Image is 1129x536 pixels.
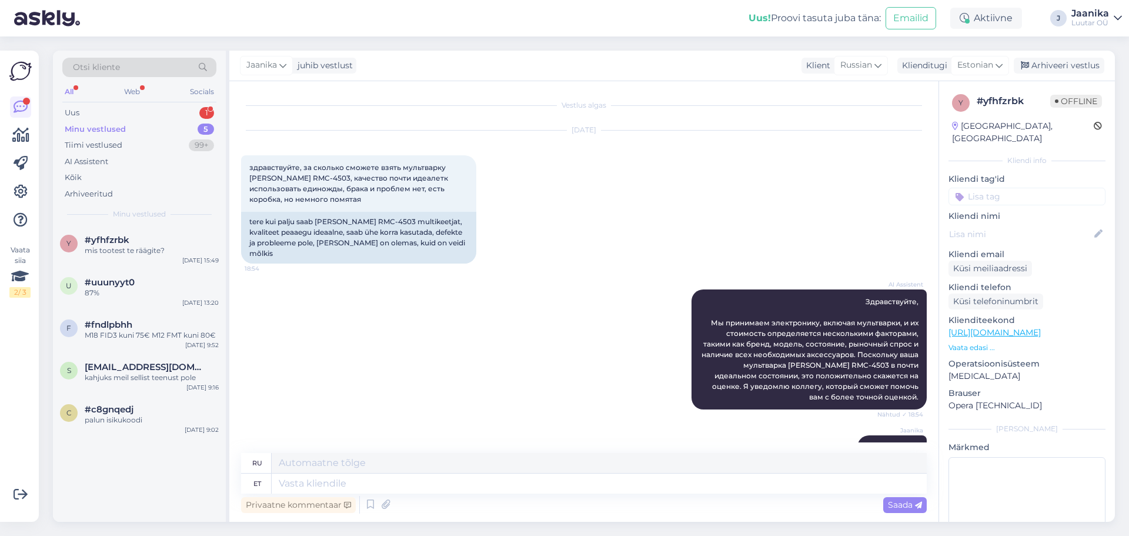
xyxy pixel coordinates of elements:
span: здравствуйте, за сколько сможете взять мультварку [PERSON_NAME] RMC-4503, качество почти идеалетк... [249,163,450,204]
a: [URL][DOMAIN_NAME] [948,327,1041,338]
span: sildmario2@gmail.com [85,362,207,372]
div: Proovi tasuta juba täna: [749,11,881,25]
div: ru [252,453,262,473]
div: [GEOGRAPHIC_DATA], [GEOGRAPHIC_DATA] [952,120,1094,145]
p: Opera [TECHNICAL_ID] [948,399,1105,412]
div: mis tootest te räägite? [85,245,219,256]
div: Privaatne kommentaar [241,497,356,513]
span: Otsi kliente [73,61,120,74]
div: # yfhfzrbk [977,94,1050,108]
div: Kliendi info [948,155,1105,166]
span: #uuunyyt0 [85,277,135,288]
span: s [67,366,71,375]
div: 5 [198,124,214,135]
div: [PERSON_NAME] [948,424,1105,434]
div: Küsi telefoninumbrit [948,294,1043,309]
div: Jaanika [1071,9,1109,18]
span: f [66,324,71,332]
p: Brauser [948,387,1105,399]
span: 18:54 [245,264,289,273]
b: Uus! [749,12,771,24]
p: [MEDICAL_DATA] [948,370,1105,382]
div: Luutar OÜ [1071,18,1109,28]
div: [DATE] 9:16 [186,383,219,392]
span: c [66,408,72,417]
input: Lisa nimi [949,228,1092,241]
div: [DATE] 9:02 [185,425,219,434]
div: Klient [801,59,830,72]
input: Lisa tag [948,188,1105,205]
div: Socials [188,84,216,99]
div: All [62,84,76,99]
p: Märkmed [948,441,1105,454]
div: Kõik [65,172,82,184]
span: Minu vestlused [113,209,166,219]
div: 1 [199,107,214,119]
span: Jaanika [246,59,277,72]
p: Kliendi nimi [948,210,1105,222]
div: Web [122,84,142,99]
span: u [66,281,72,290]
span: Saada [888,500,922,510]
div: [DATE] 13:20 [182,298,219,307]
span: Jaanika [879,426,923,435]
div: Küsi meiliaadressi [948,261,1032,277]
span: #fndlpbhh [85,319,132,330]
button: Emailid [886,7,936,29]
span: y [958,98,963,107]
p: Kliendi tag'id [948,173,1105,185]
p: Kliendi email [948,248,1105,261]
img: Askly Logo [9,60,32,82]
span: y [66,239,71,248]
div: et [253,474,261,494]
span: Russian [840,59,872,72]
div: 87% [85,288,219,298]
span: AI Assistent [879,280,923,289]
span: #c8gnqedj [85,404,133,415]
div: J [1050,10,1067,26]
div: Vaata siia [9,245,31,298]
div: [DATE] 15:49 [182,256,219,265]
div: Uus [65,107,79,119]
div: kahjuks meil sellist teenust pole [85,372,219,383]
a: JaanikaLuutar OÜ [1071,9,1122,28]
div: 99+ [189,139,214,151]
div: [DATE] 9:52 [185,341,219,349]
div: Vestlus algas [241,100,927,111]
div: Klienditugi [897,59,947,72]
p: Klienditeekond [948,314,1105,327]
p: Operatsioonisüsteem [948,358,1105,370]
span: Estonian [957,59,993,72]
p: Vaata edasi ... [948,342,1105,353]
span: Nähtud ✓ 18:54 [877,410,923,419]
div: Arhiveeri vestlus [1014,58,1104,74]
div: palun isikukoodi [85,415,219,425]
span: Offline [1050,95,1102,108]
div: Arhiveeritud [65,188,113,200]
div: AI Assistent [65,156,108,168]
div: Minu vestlused [65,124,126,135]
div: Aktiivne [950,8,1022,29]
div: Tiimi vestlused [65,139,122,151]
div: [DATE] [241,125,927,135]
div: 2 / 3 [9,287,31,298]
div: juhib vestlust [293,59,353,72]
span: #yfhfzrbk [85,235,129,245]
div: tere kui palju saab [PERSON_NAME] RMC-4503 multikeetjat, kvaliteet peaaegu ideaalne, saab ühe kor... [241,212,476,264]
p: Kliendi telefon [948,281,1105,294]
div: M18 FID3 kuni 75€ M12 FMT kuni 80€ [85,330,219,341]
